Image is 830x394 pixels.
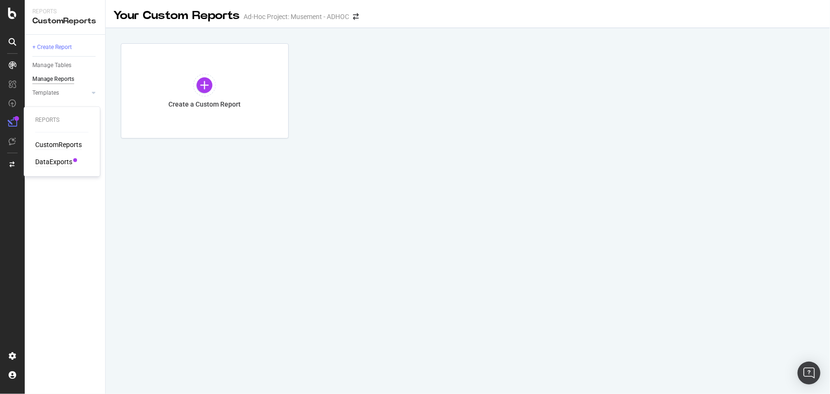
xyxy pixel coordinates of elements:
[35,158,72,167] a: DataExports
[32,60,71,70] div: Manage Tables
[798,362,820,384] div: Open Intercom Messenger
[32,42,98,52] a: + Create Report
[32,60,98,70] a: Manage Tables
[32,88,89,98] a: Templates
[32,16,98,27] div: CustomReports
[32,74,98,84] a: Manage Reports
[244,12,349,21] div: Ad-Hoc Project: Musement - ADHOC
[168,100,241,108] div: Create a Custom Report
[32,88,59,98] div: Templates
[113,8,240,24] div: Your Custom Reports
[35,140,82,150] a: CustomReports
[32,74,74,84] div: Manage Reports
[32,8,98,16] div: Reports
[32,42,72,52] div: + Create Report
[35,117,88,125] div: Reports
[353,13,359,20] div: arrow-right-arrow-left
